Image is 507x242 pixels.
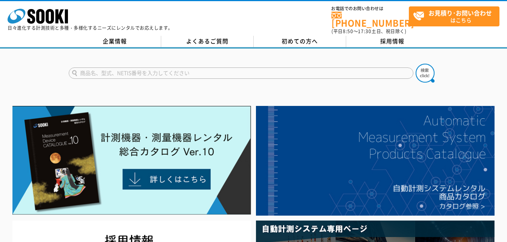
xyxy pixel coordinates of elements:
span: お電話でのお問い合わせは [331,6,409,11]
img: Catalog Ver10 [12,106,251,215]
a: よくあるご質問 [161,36,254,47]
a: 初めての方へ [254,36,346,47]
a: 採用情報 [346,36,439,47]
img: 自動計測システムカタログ [256,106,495,216]
a: 企業情報 [69,36,161,47]
span: はこちら [413,7,499,26]
span: 17:30 [358,28,371,35]
span: 8:50 [343,28,353,35]
img: btn_search.png [416,64,435,83]
strong: お見積り･お問い合わせ [428,8,492,17]
a: お見積り･お問い合わせはこちら [409,6,499,26]
a: [PHONE_NUMBER] [331,12,409,27]
input: 商品名、型式、NETIS番号を入力してください [69,67,413,79]
span: (平日 ～ 土日、祝日除く) [331,28,406,35]
p: 日々進化する計測技術と多種・多様化するニーズにレンタルでお応えします。 [8,26,173,30]
span: 初めての方へ [282,37,318,45]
